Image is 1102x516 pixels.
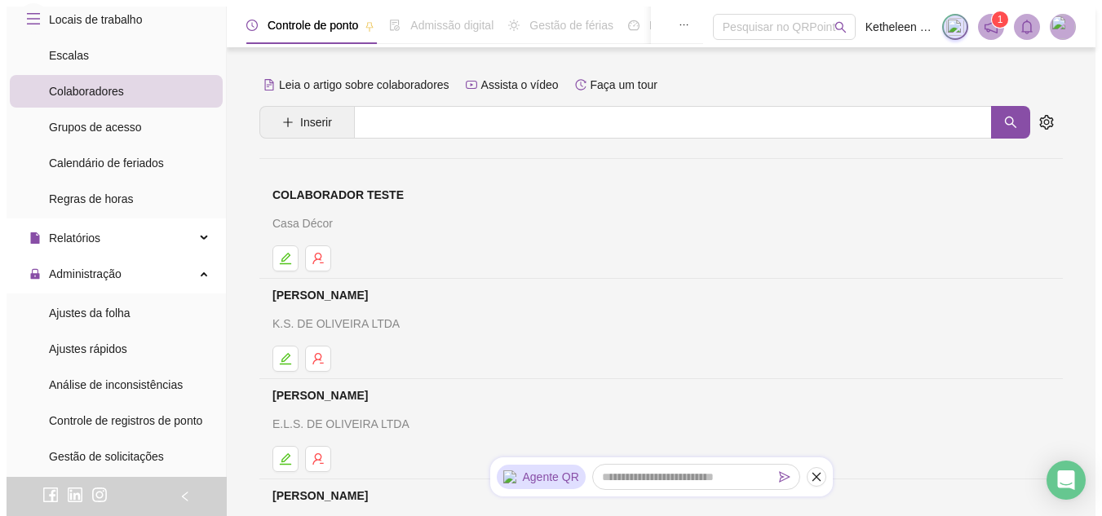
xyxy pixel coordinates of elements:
span: setting [1039,115,1054,130]
span: sun [508,20,520,31]
span: send [779,471,790,483]
span: instagram [91,487,108,503]
span: Inserir [300,113,332,131]
span: Leia o artigo sobre colaboradores [279,78,449,91]
span: pushpin [365,21,374,31]
span: Gestão de férias [529,19,613,32]
span: search [834,21,847,33]
span: Admissão digital [410,19,493,32]
a: COLABORADOR TESTE [272,188,410,201]
span: youtube [466,79,477,90]
span: Calendário de feriados [49,157,164,170]
span: Faça um tour [591,78,657,91]
span: close [811,471,822,483]
span: Relatórios [49,232,100,245]
div: E.L.S. DE OLIVEIRA LTDA [272,415,1050,433]
span: Escalas [49,49,89,62]
span: file-done [389,20,401,31]
span: Gestão de solicitações [49,450,164,463]
a: [PERSON_NAME] [272,289,374,302]
span: Colaboradores [49,85,124,98]
div: Casa Décor [272,214,1050,232]
span: edit [279,352,292,365]
span: lock [29,268,41,280]
span: bell [1020,20,1034,34]
span: Administração [49,267,122,280]
button: ellipsis [666,7,702,44]
sup: 1 [992,11,1008,28]
span: Assista o vídeo [481,78,559,91]
span: Ajustes rápidos [49,342,127,355]
span: clock-circle [246,20,258,31]
span: search [1004,116,1017,129]
button: Inserir [269,109,345,135]
span: notification [984,20,998,34]
span: history [575,79,586,90]
span: menu [26,11,41,26]
span: Ajustes da folha [49,307,131,320]
img: 91955 [1051,15,1075,39]
span: edit [279,452,292,465]
img: sparkle-icon.fc2bf0ac1784a2077858766a79e2daf3.svg [503,470,520,483]
span: Controle de registros de ponto [49,414,202,427]
span: user-delete [312,252,325,265]
img: sparkle-icon.fc2bf0ac1784a2077858766a79e2daf3.svg [946,18,964,36]
a: [PERSON_NAME] [272,489,374,502]
span: Regras de horas [49,192,134,205]
span: Painel do DP [649,19,716,32]
span: user-delete [312,352,325,365]
span: left [179,491,191,502]
span: facebook [42,487,59,503]
span: file [29,232,41,244]
span: dashboard [628,20,640,31]
span: Ketheleen - Casa Décor [865,18,932,36]
span: edit [279,252,292,265]
span: user-delete [312,452,325,465]
div: K.S. DE OLIVEIRA LTDA [272,315,1050,333]
div: Agente QR [497,465,586,489]
span: linkedin [67,487,83,503]
span: 1 [998,14,1003,25]
span: Controle de ponto [268,19,358,32]
span: Grupos de acesso [49,121,142,134]
span: plus [282,117,294,128]
span: Análise de inconsistências [49,378,183,391]
span: ellipsis [679,20,689,30]
span: file-text [263,79,275,90]
div: Open Intercom Messenger [1047,461,1086,500]
a: [PERSON_NAME] [272,389,374,402]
